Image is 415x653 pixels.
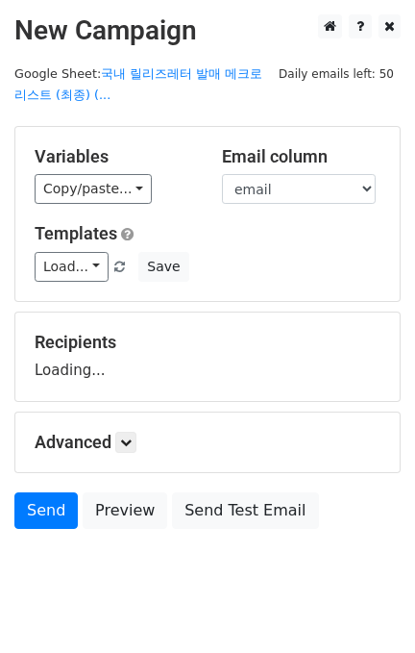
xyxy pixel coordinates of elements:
[35,432,380,453] h5: Advanced
[272,66,401,81] a: Daily emails left: 50
[14,66,262,103] a: 국내 릴리즈레터 발매 메크로 리스트 (최종) (...
[14,14,401,47] h2: New Campaign
[14,66,262,103] small: Google Sheet:
[35,223,117,243] a: Templates
[138,252,188,282] button: Save
[35,332,380,353] h5: Recipients
[83,492,167,529] a: Preview
[35,174,152,204] a: Copy/paste...
[272,63,401,85] span: Daily emails left: 50
[172,492,318,529] a: Send Test Email
[222,146,380,167] h5: Email column
[35,146,193,167] h5: Variables
[14,492,78,529] a: Send
[35,252,109,282] a: Load...
[35,332,380,382] div: Loading...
